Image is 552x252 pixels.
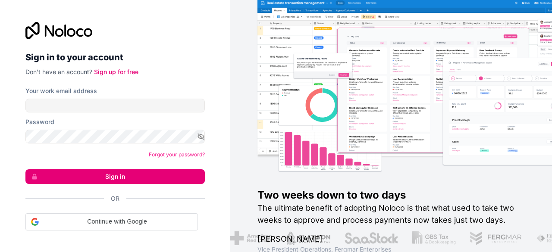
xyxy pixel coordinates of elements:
input: Password [25,130,205,143]
div: Continue with Google [25,213,198,230]
span: Or [111,194,119,203]
a: Forgot your password? [149,151,205,158]
span: Don't have an account? [25,68,92,75]
button: Sign in [25,169,205,184]
input: Email address [25,99,205,112]
h1: Two weeks down to two days [257,188,524,202]
label: Password [25,118,54,126]
label: Your work email address [25,87,97,95]
span: Continue with Google [42,217,192,226]
img: /assets/american-red-cross-BAupjrZR.png [230,231,272,245]
h2: The ultimate benefit of adopting Noloco is that what used to take two weeks to approve and proces... [257,202,524,226]
h2: Sign in to your account [25,50,205,65]
a: Sign up for free [94,68,138,75]
h1: [PERSON_NAME] [257,233,524,245]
